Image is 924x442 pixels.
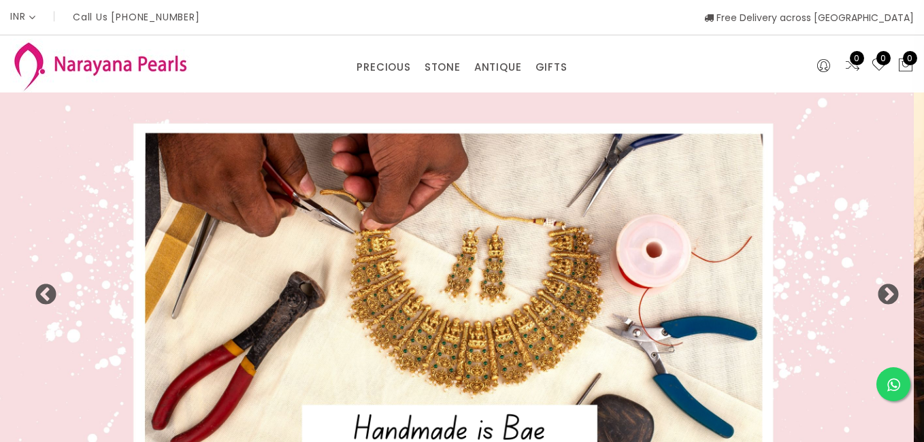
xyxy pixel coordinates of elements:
span: 0 [876,51,891,65]
span: 0 [850,51,864,65]
button: Previous [34,284,48,297]
button: Next [876,284,890,297]
a: PRECIOUS [357,57,410,78]
a: STONE [425,57,461,78]
button: 0 [897,57,914,75]
a: GIFTS [535,57,567,78]
a: ANTIQUE [474,57,522,78]
a: 0 [844,57,861,75]
a: 0 [871,57,887,75]
span: 0 [903,51,917,65]
span: Free Delivery across [GEOGRAPHIC_DATA] [704,11,914,24]
p: Call Us [PHONE_NUMBER] [73,12,200,22]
